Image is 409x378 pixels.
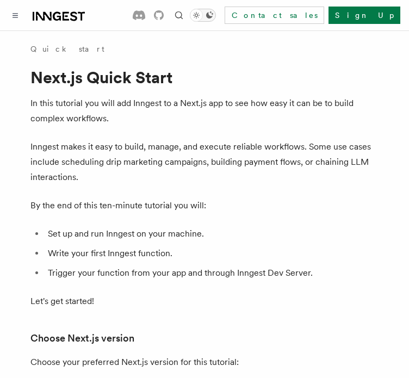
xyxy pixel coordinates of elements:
[30,96,379,126] p: In this tutorial you will add Inngest to a Next.js app to see how easy it can be to build complex...
[225,7,324,24] a: Contact sales
[45,265,379,281] li: Trigger your function from your app and through Inngest Dev Server.
[30,67,379,87] h1: Next.js Quick Start
[30,355,379,370] p: Choose your preferred Next.js version for this tutorial:
[329,7,400,24] a: Sign Up
[45,246,379,261] li: Write your first Inngest function.
[9,9,22,22] button: Toggle navigation
[190,9,216,22] button: Toggle dark mode
[30,198,379,213] p: By the end of this ten-minute tutorial you will:
[30,44,104,54] a: Quick start
[30,139,379,185] p: Inngest makes it easy to build, manage, and execute reliable workflows. Some use cases include sc...
[172,9,185,22] button: Find something...
[30,294,379,309] p: Let's get started!
[30,331,134,346] a: Choose Next.js version
[45,226,379,241] li: Set up and run Inngest on your machine.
